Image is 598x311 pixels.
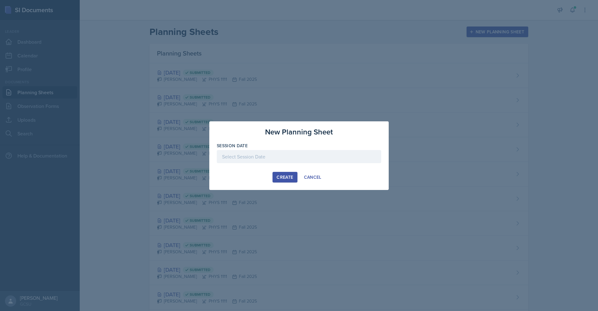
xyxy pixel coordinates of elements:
label: Session Date [217,143,248,149]
div: Create [277,175,293,180]
div: Cancel [304,175,321,180]
button: Cancel [300,172,325,182]
button: Create [273,172,297,182]
h3: New Planning Sheet [265,126,333,138]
